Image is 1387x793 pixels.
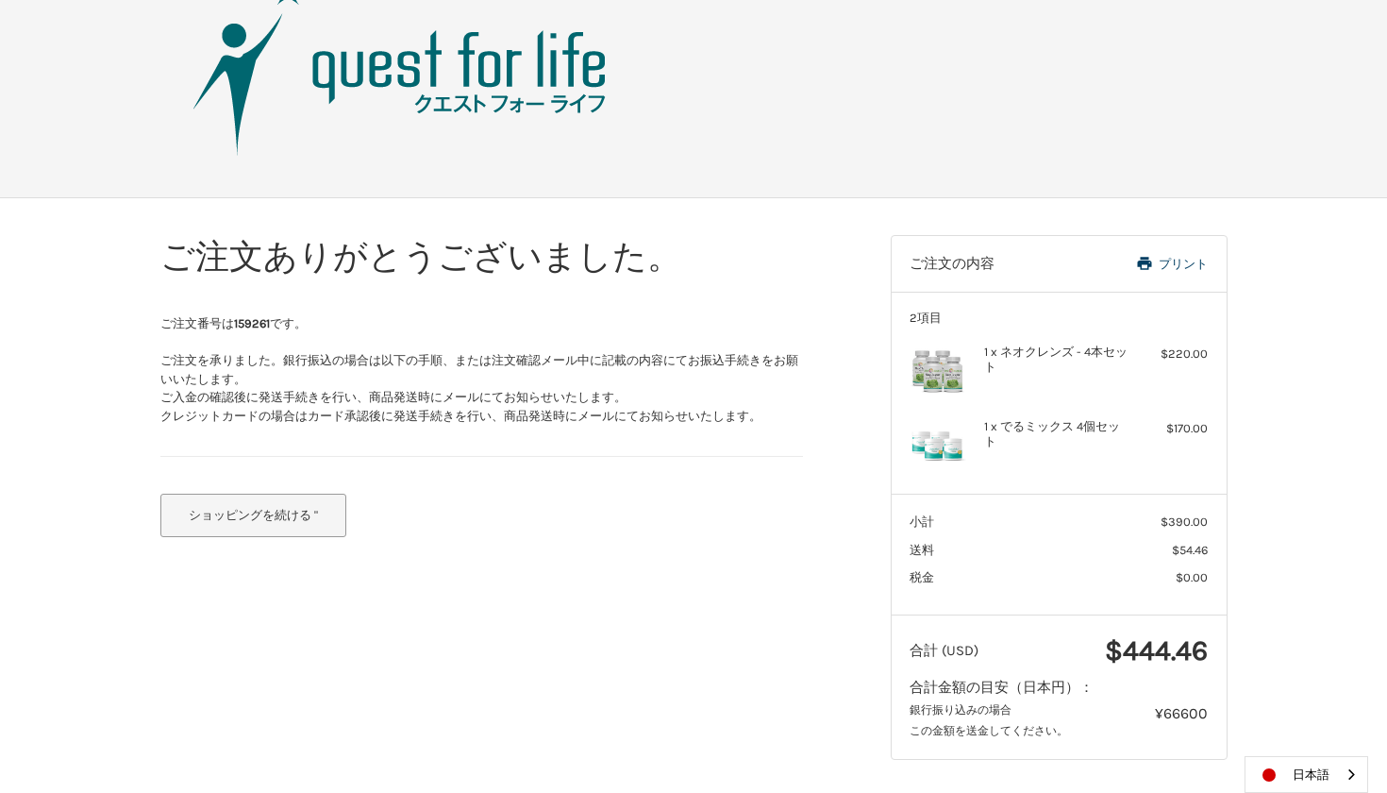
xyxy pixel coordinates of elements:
[910,642,978,659] span: 合計 (USD)
[984,419,1128,450] h4: 1 x でるミックス 4個セット
[234,316,270,330] strong: 159261
[1245,757,1367,792] a: 日本語
[160,316,307,330] span: ご注文番号は です。
[160,353,798,423] span: ご注文を承りました。銀行振込の場合は以下の手順、または注文確認メール中に記載の内容にてお振込手続きをお願いいたします。 ご入金の確認後に発送手続きを行い、商品発送時にメールにてお知らせいたします...
[1133,345,1208,363] div: $220.00
[1105,633,1208,667] span: $444.46
[1172,543,1208,557] span: $54.46
[910,311,1208,326] h3: 2項目
[1176,570,1208,584] span: $0.00
[910,515,934,529] span: 小計
[910,679,1094,696] span: 合計金額の目安（日本円）：
[1245,756,1368,793] aside: Language selected: 日本語
[1155,704,1208,722] span: ¥66600
[1161,515,1208,529] span: $390.00
[984,345,1128,376] h4: 1 x ネオクレンズ - 4本セット
[1133,419,1208,438] div: $170.00
[1245,756,1368,793] div: Language
[910,255,1071,274] h3: ご注文の内容
[160,235,803,278] h1: ご注文ありがとうございました。
[910,703,1068,738] small: 銀行振り込みの場合 この金額を送金してください。
[910,570,934,584] span: 税金
[910,543,934,557] span: 送料
[160,494,347,537] button: ショッピングを続ける "
[1071,255,1208,274] a: プリント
